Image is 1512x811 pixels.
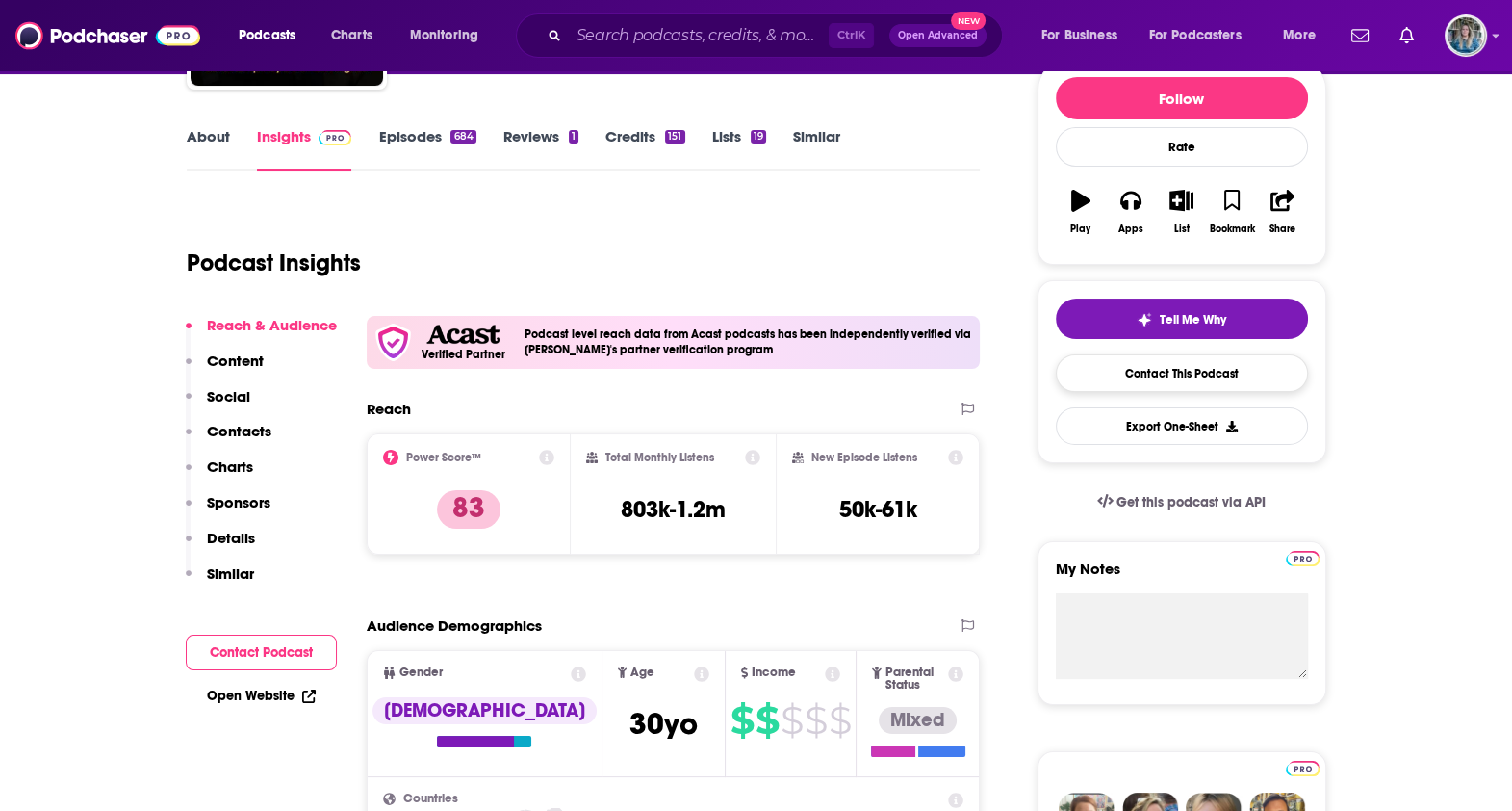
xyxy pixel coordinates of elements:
div: 684 [450,130,475,144]
div: Share [1269,223,1295,235]
span: More [1283,22,1316,49]
button: open menu [1028,20,1141,51]
a: Show notifications dropdown [1344,19,1376,52]
span: Charts [331,22,372,49]
h2: Total Monthly Listens [605,451,714,464]
label: My Notes [1056,560,1308,593]
button: Bookmark [1207,177,1257,247]
h1: Podcast Insights [187,249,361,277]
button: Follow [1056,77,1308,119]
button: open menu [225,20,320,51]
p: Sponsors [207,493,270,511]
div: Rate [1056,127,1308,167]
a: Similar [793,127,840,171]
img: tell me why sparkle [1137,312,1152,327]
p: Charts [207,458,253,476]
button: List [1156,177,1206,247]
span: Monitoring [410,22,478,49]
button: Social [186,387,250,423]
a: Show notifications dropdown [1392,19,1422,52]
span: $ [829,705,851,736]
div: 151 [665,130,684,144]
span: Gender [399,667,443,679]
button: Sponsors [186,493,270,529]
h2: New Episode Listens [811,451,917,464]
div: Bookmark [1209,223,1254,235]
p: Content [207,352,264,370]
input: Search podcasts, credits, & more... [569,20,829,51]
a: About [187,127,230,171]
button: Similar [186,564,254,600]
div: 19 [751,130,766,144]
img: verfied icon [374,324,412,361]
span: Logged in as EllaDavidson [1445,14,1487,57]
span: Income [752,667,796,679]
button: Content [186,352,264,387]
span: New [951,12,986,30]
button: open menu [1269,20,1340,51]
button: tell me why sparkleTell Me Why [1056,299,1308,339]
h2: Reach [367,400,411,418]
a: Pro website [1286,758,1320,776]
p: Details [207,529,255,547]
a: Charts [319,20,384,51]
span: $ [730,705,754,736]
span: Ctrl K [829,23,874,48]
h3: 50k-61k [839,495,917,524]
span: $ [805,705,827,736]
p: Social [207,387,250,405]
span: Open Advanced [898,31,978,40]
a: InsightsPodchaser Pro [257,127,352,171]
a: Credits151 [605,127,684,171]
span: Get this podcast via API [1116,494,1266,510]
img: Podchaser Pro [1286,551,1320,566]
button: Contact Podcast [186,635,337,670]
h2: Power Score™ [406,451,481,464]
div: Apps [1118,223,1143,235]
p: Similar [207,564,254,583]
span: Age [630,667,654,679]
button: Show profile menu [1445,14,1487,57]
img: Podchaser Pro [1286,761,1320,776]
button: open menu [397,20,503,51]
img: Podchaser - Follow, Share and Rate Podcasts [15,17,200,54]
button: Reach & Audience [186,316,337,352]
span: For Business [1041,22,1117,49]
button: Details [186,529,255,564]
h3: 803k-1.2m [621,495,726,524]
img: Podchaser Pro [319,130,352,145]
div: Search podcasts, credits, & more... [534,13,1021,58]
span: $ [756,705,779,736]
span: Parental Status [885,667,945,692]
div: List [1174,223,1190,235]
p: Contacts [207,422,271,440]
a: Get this podcast via API [1082,479,1282,526]
span: Podcasts [239,22,295,49]
a: Open Website [207,688,316,704]
span: Countries [403,793,458,805]
span: For Podcasters [1149,22,1242,49]
h2: Audience Demographics [367,616,542,635]
span: Tell Me Why [1160,312,1226,327]
button: Open AdvancedNew [889,24,987,47]
div: Play [1070,223,1090,235]
button: Contacts [186,422,271,458]
a: Reviews1 [503,127,578,171]
button: Play [1056,177,1106,247]
p: Reach & Audience [207,316,337,334]
h4: Podcast level reach data from Acast podcasts has been independently verified via [PERSON_NAME]'s ... [525,327,973,356]
button: Export One-Sheet [1056,407,1308,445]
div: Mixed [879,707,957,734]
span: 30 yo [629,705,698,743]
img: User Profile [1445,14,1487,57]
a: Contact This Podcast [1056,354,1308,392]
button: open menu [1137,20,1269,51]
a: Pro website [1286,548,1320,566]
a: Episodes684 [378,127,475,171]
span: $ [781,705,803,736]
p: 83 [437,490,500,529]
h5: Verified Partner [422,349,505,360]
a: Lists19 [712,127,766,171]
div: [DEMOGRAPHIC_DATA] [372,697,597,724]
img: Acast [426,325,500,345]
